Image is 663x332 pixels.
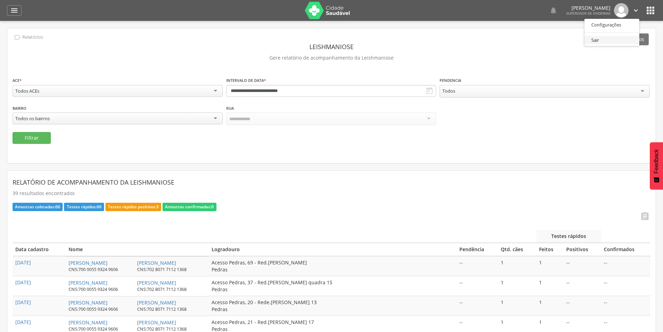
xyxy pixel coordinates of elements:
[536,243,563,256] th: Feitos
[536,296,563,316] td: 1
[66,243,208,256] th: Nome
[601,243,650,256] th: Confirmados
[536,276,563,296] td: 1
[640,211,650,221] i: 
[13,40,650,53] header: Leishmaniose
[645,5,656,16] i: 
[13,78,22,83] label: ACE
[147,326,187,332] span: 702 8071 7112 1368
[22,34,43,40] p: Relatórios
[137,279,176,286] a: [PERSON_NAME]
[563,256,601,276] td: --
[440,78,461,83] label: Pendencia
[498,276,536,296] td: 1
[137,306,187,312] div: CNS:
[563,243,601,256] th: Positivos
[105,203,161,211] div: Testes rápidos positivos:
[55,204,60,210] span: 66
[632,3,640,18] a: 
[137,260,176,266] a: [PERSON_NAME]
[226,78,266,83] label: Intervalo de data
[137,299,176,306] a: [PERSON_NAME]
[457,296,498,316] td: --
[566,11,610,16] span: Supervisor de Endemias
[563,276,601,296] td: --
[601,296,650,316] td: --
[425,87,434,95] i: 
[563,296,601,316] td: --
[137,319,176,326] a: [PERSON_NAME]
[14,33,21,41] i: 
[69,319,108,326] a: [PERSON_NAME]
[69,306,137,312] div: CNS:
[601,256,650,276] td: --
[209,243,457,256] th: Logradouro
[10,6,18,15] i: 
[209,256,457,276] td: Acesso Pedras, 69 - Red.[PERSON_NAME] Pedras
[69,279,108,286] a: [PERSON_NAME]
[13,243,66,256] th: Data cadastro
[601,276,650,296] td: --
[15,259,31,266] a: [DATE]
[69,260,108,266] a: [PERSON_NAME]
[156,204,159,210] span: 3
[566,6,610,10] p: [PERSON_NAME]
[536,230,601,243] th: Testes rápidos
[69,286,137,293] div: CNS:
[442,88,455,94] div: Todos
[636,211,650,223] a: 
[549,3,558,18] a: 
[7,5,22,16] a: 
[13,132,51,144] button: Filtrar
[147,306,187,312] span: 702 8071 7112 1368
[632,7,640,14] i: 
[69,267,137,273] div: CNS:
[457,243,498,256] th: Pendência
[15,279,31,286] a: [DATE]
[211,204,214,210] span: 0
[13,203,63,211] div: Amostras coletadas:
[78,286,118,292] span: 700 0055 9324 9606
[536,256,563,276] td: 1
[13,53,650,63] p: Gere relatório de acompanhamento da Leishmaniose
[78,326,118,332] span: 700 0055 9324 9606
[147,267,187,272] span: 702 8071 7112 1368
[64,203,104,211] div: Testes rápidos:
[13,176,650,188] header: Relatório de acompanhamento da Leishmaniose
[457,276,498,296] td: --
[97,204,102,210] span: 66
[498,243,536,256] th: Qtd. cães
[498,256,536,276] td: 1
[457,256,498,276] td: --
[78,306,118,312] span: 700 0055 9324 9606
[650,142,663,190] button: Feedback - Mostrar pesquisa
[15,88,39,94] div: Todos ACEs
[209,296,457,316] td: Acesso Pedras, 20 - Rede.[PERSON_NAME] 13 Pedras
[653,149,660,173] span: Feedback
[78,267,118,272] span: 700 0055 9324 9606
[13,106,26,111] label: Bairro
[137,286,187,293] div: CNS:
[137,267,187,273] div: CNS:
[147,286,187,292] span: 702 8071 7112 1368
[584,36,639,45] a: Sair
[498,296,536,316] td: 1
[163,203,216,211] div: Amostras confirmadas:
[209,276,457,296] td: Acesso Pedras, 37 - Red.[PERSON_NAME] quadra 15 Pedras
[13,188,650,198] p: 39 resultados encontrados
[69,299,108,306] a: [PERSON_NAME]
[15,115,50,122] div: Todos os bairros
[549,6,558,15] i: 
[15,299,31,306] a: [DATE]
[584,21,639,29] a: Configurações
[226,106,234,111] label: Rua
